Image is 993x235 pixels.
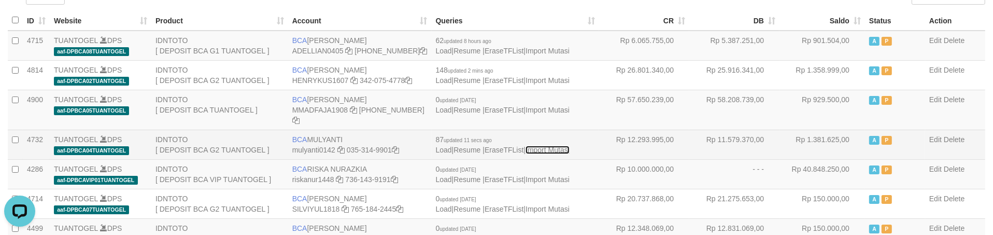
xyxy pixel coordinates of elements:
[288,60,432,90] td: [PERSON_NAME] 342-075-4778
[23,31,50,61] td: 4715
[779,159,865,189] td: Rp 40.848.250,00
[54,135,98,144] a: TUANTOGEL
[439,226,476,232] span: updated [DATE]
[779,10,865,31] th: Saldo: activate to sort column ascending
[288,10,432,31] th: Account: activate to sort column ascending
[944,165,964,173] a: Delete
[23,189,50,218] td: 4714
[54,106,129,115] span: aaf-DPBCA05TUANTOGEL
[50,159,151,189] td: DPS
[151,130,288,159] td: IDNTOTO [ DEPOSIT BCA G2 TUANTOGEL ]
[54,224,98,232] a: TUANTOGEL
[337,146,345,154] a: Copy mulyanti0142 to clipboard
[869,195,879,204] span: Active
[54,176,138,185] span: aaf-DPBCAVIP01TUANTOGEL
[151,90,288,130] td: IDNTOTO [ DEPOSIT BCA TUANTOGEL ]
[54,165,98,173] a: TUANTOGEL
[391,175,398,184] a: Copy 7361439191 to clipboard
[882,195,892,204] span: Paused
[689,31,779,61] td: Rp 5.387.251,00
[50,60,151,90] td: DPS
[944,195,964,203] a: Delete
[869,37,879,46] span: Active
[50,90,151,130] td: DPS
[485,146,523,154] a: EraseTFList
[599,130,689,159] td: Rp 12.293.995,00
[526,106,570,114] a: Import Mutasi
[929,165,942,173] a: Edit
[453,175,480,184] a: Resume
[689,130,779,159] td: Rp 11.579.370,00
[405,76,412,85] a: Copy 3420754778 to clipboard
[292,165,307,173] span: BCA
[436,36,570,55] span: | | |
[54,77,129,86] span: aaf-DPBCA02TUANTOGEL
[436,76,452,85] a: Load
[420,47,427,55] a: Copy 5655032115 to clipboard
[869,66,879,75] span: Active
[436,175,452,184] a: Load
[944,66,964,74] a: Delete
[436,205,452,213] a: Load
[526,76,570,85] a: Import Mutasi
[350,76,358,85] a: Copy HENRYKUS1607 to clipboard
[345,47,352,55] a: Copy ADELLIAN0405 to clipboard
[485,205,523,213] a: EraseTFList
[929,135,942,144] a: Edit
[4,4,35,35] button: Open LiveChat chat widget
[50,10,151,31] th: Website: activate to sort column ascending
[54,146,129,155] span: aaf-DPBCA04TUANTOGEL
[23,10,50,31] th: ID: activate to sort column ascending
[432,10,600,31] th: Queries: activate to sort column ascending
[292,224,307,232] span: BCA
[925,10,985,31] th: Action
[599,90,689,130] td: Rp 57.650.239,00
[292,195,307,203] span: BCA
[929,66,942,74] a: Edit
[292,116,300,125] a: Copy 4062282031 to clipboard
[292,47,344,55] a: ADELLIAN0405
[23,130,50,159] td: 4732
[292,36,307,45] span: BCA
[869,165,879,174] span: Active
[54,205,129,214] span: aaf-DPBCA07TUANTOGEL
[944,36,964,45] a: Delete
[288,159,432,189] td: RISKA NURAZKIA 736-143-9191
[292,66,307,74] span: BCA
[292,146,335,154] a: mulyanti0142
[689,90,779,130] td: Rp 58.208.739,00
[779,90,865,130] td: Rp 929.500,00
[292,106,348,114] a: MMADFAJA1908
[439,98,476,103] span: updated [DATE]
[485,106,523,114] a: EraseTFList
[54,36,98,45] a: TUANTOGEL
[882,37,892,46] span: Paused
[50,189,151,218] td: DPS
[436,135,570,154] span: | | |
[151,10,288,31] th: Product: activate to sort column ascending
[779,31,865,61] td: Rp 901.504,00
[882,66,892,75] span: Paused
[689,10,779,31] th: DB: activate to sort column ascending
[288,31,432,61] td: [PERSON_NAME] [PHONE_NUMBER]
[689,159,779,189] td: - - -
[869,225,879,233] span: Active
[869,96,879,105] span: Active
[599,10,689,31] th: CR: activate to sort column ascending
[436,195,476,203] span: 0
[288,189,432,218] td: [PERSON_NAME] 765-184-2445
[292,205,340,213] a: SILVIYUL1818
[436,195,570,213] span: | | |
[23,90,50,130] td: 4900
[526,205,570,213] a: Import Mutasi
[869,136,879,145] span: Active
[350,106,357,114] a: Copy MMADFAJA1908 to clipboard
[882,165,892,174] span: Paused
[526,175,570,184] a: Import Mutasi
[50,31,151,61] td: DPS
[444,137,492,143] span: updated 11 secs ago
[436,47,452,55] a: Load
[599,159,689,189] td: Rp 10.000.000,00
[292,135,307,144] span: BCA
[436,165,570,184] span: | | |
